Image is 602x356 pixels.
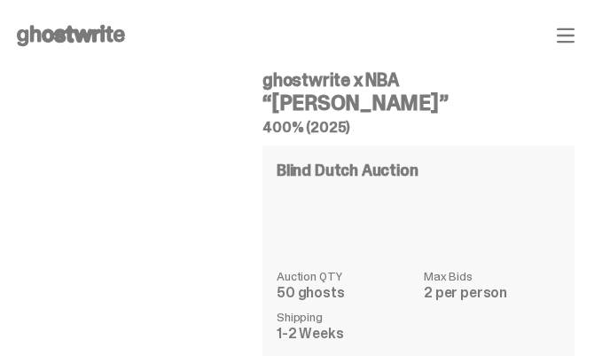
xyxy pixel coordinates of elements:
dt: Shipping [277,311,413,323]
h4: Blind Dutch Auction [277,162,418,178]
dt: Auction QTY [277,270,413,282]
h5: 400% (2025) [262,121,575,135]
h4: ghostwrite x NBA [262,71,575,89]
h3: “[PERSON_NAME]” [262,92,575,114]
dd: 2 per person [424,286,560,300]
dt: Max Bids [424,270,560,282]
dd: 1-2 Weeks [277,327,413,341]
dd: 50 ghosts [277,286,413,300]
